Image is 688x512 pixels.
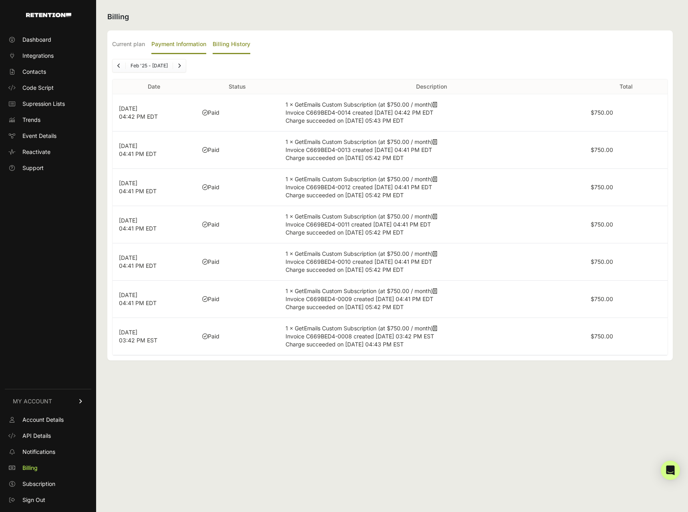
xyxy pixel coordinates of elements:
td: 1 × GetEmails Custom Subscription (at $750.00 / month) [279,243,584,281]
a: Previous [113,59,125,72]
td: Paid [196,281,279,318]
label: $750.00 [591,146,613,153]
th: Description [279,79,584,94]
li: Feb '25 - [DATE] [125,63,173,69]
td: Paid [196,94,279,132]
a: Next [173,59,186,72]
span: Charge succeeded on [DATE] 05:42 PM EDT [286,266,404,273]
td: Paid [196,206,279,243]
p: [DATE] 04:41 PM EDT [119,254,189,270]
td: Paid [196,318,279,355]
label: $750.00 [591,109,613,116]
a: Code Script [5,81,91,94]
td: Paid [196,243,279,281]
span: Charge succeeded on [DATE] 05:42 PM EDT [286,229,404,236]
span: Support [22,164,44,172]
p: [DATE] 04:41 PM EDT [119,179,189,195]
div: Open Intercom Messenger [661,461,680,480]
span: Integrations [22,52,54,60]
span: Invoice C669BED4-0010 created [DATE] 04:41 PM EDT [286,258,432,265]
label: $750.00 [591,295,613,302]
a: Dashboard [5,33,91,46]
span: Trends [22,116,40,124]
a: Account Details [5,413,91,426]
span: Charge succeeded on [DATE] 05:42 PM EDT [286,154,404,161]
span: Charge succeeded on [DATE] 05:42 PM EDT [286,192,404,198]
span: Invoice C669BED4-0014 created [DATE] 04:42 PM EDT [286,109,433,116]
span: Invoice C669BED4-0008 created [DATE] 03:42 PM EST [286,333,434,340]
span: Sign Out [22,496,45,504]
label: $750.00 [591,333,613,340]
a: Notifications [5,445,91,458]
p: [DATE] 04:41 PM EDT [119,217,189,233]
label: $750.00 [591,258,613,265]
td: Paid [196,132,279,169]
th: Status [196,79,279,94]
span: Billing [22,464,38,472]
span: Supression Lists [22,100,65,108]
span: Account Details [22,416,64,424]
a: Contacts [5,65,91,78]
td: 1 × GetEmails Custom Subscription (at $750.00 / month) [279,318,584,355]
span: Invoice C669BED4-0009 created [DATE] 04:41 PM EDT [286,295,433,302]
span: Dashboard [22,36,51,44]
a: Reactivate [5,146,91,158]
p: [DATE] 04:42 PM EDT [119,105,189,121]
td: 1 × GetEmails Custom Subscription (at $750.00 / month) [279,206,584,243]
span: Subscription [22,480,55,488]
span: MY ACCOUNT [13,397,52,405]
h2: Billing [107,11,673,22]
span: Invoice C669BED4-0013 created [DATE] 04:41 PM EDT [286,146,432,153]
img: Retention.com [26,13,71,17]
p: [DATE] 04:41 PM EDT [119,142,189,158]
span: Notifications [22,448,55,456]
td: 1 × GetEmails Custom Subscription (at $750.00 / month) [279,169,584,206]
a: Supression Lists [5,97,91,110]
label: $750.00 [591,184,613,190]
label: $750.00 [591,221,613,228]
label: Billing History [213,35,250,54]
span: API Details [22,432,51,440]
a: API Details [5,429,91,442]
a: MY ACCOUNT [5,389,91,413]
th: Total [584,79,668,94]
span: Charge succeeded on [DATE] 05:43 PM EDT [286,117,404,124]
span: Code Script [22,84,54,92]
p: [DATE] 03:42 PM EST [119,328,189,344]
span: Invoice C669BED4-0011 created [DATE] 04:41 PM EDT [286,221,431,228]
td: 1 × GetEmails Custom Subscription (at $750.00 / month) [279,132,584,169]
span: Event Details [22,132,56,140]
span: Contacts [22,68,46,76]
span: Charge succeeded on [DATE] 04:43 PM EST [286,341,404,348]
a: Subscription [5,478,91,490]
span: Invoice C669BED4-0012 created [DATE] 04:41 PM EDT [286,184,432,190]
label: Current plan [112,35,145,54]
a: Sign Out [5,494,91,506]
a: Event Details [5,130,91,142]
span: Reactivate [22,148,50,156]
td: 1 × GetEmails Custom Subscription (at $750.00 / month) [279,281,584,318]
label: Payment Information [151,35,206,54]
a: Trends [5,113,91,126]
td: Paid [196,169,279,206]
th: Date [113,79,196,94]
p: [DATE] 04:41 PM EDT [119,291,189,307]
td: 1 × GetEmails Custom Subscription (at $750.00 / month) [279,94,584,132]
a: Integrations [5,49,91,62]
a: Support [5,162,91,174]
a: Billing [5,461,91,474]
span: Charge succeeded on [DATE] 05:42 PM EDT [286,304,404,310]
